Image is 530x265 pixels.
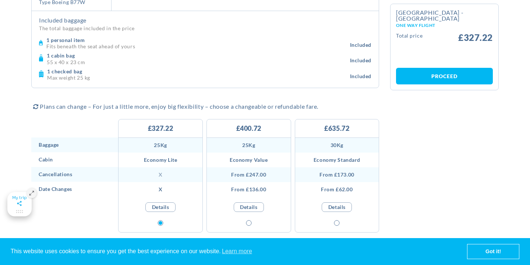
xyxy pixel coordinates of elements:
li: Date Changes [31,182,118,196]
li: Baggage [31,137,118,152]
h4: Included baggage [39,17,371,24]
span: This website uses cookies to ensure you get the best experience on our website. [11,246,467,257]
a: Details [322,202,352,212]
gamitee-floater-minimize-handle: Maximize [7,192,32,216]
li: Economy Value [207,153,291,167]
p: 55 x 40 x 23 cm [47,59,350,64]
li: x [119,182,202,197]
li: From £247.00 [207,167,291,182]
li: 25Kg [119,138,202,153]
small: Total Price [396,33,423,42]
h4: 1 personal item [46,37,350,43]
span: Included [350,73,371,80]
span: Included [350,57,371,64]
p: £400.72 [207,119,291,138]
h4: 1 checked bag [47,68,350,75]
iframe: PayPal Message 1 [396,48,493,60]
small: One way Flight [396,23,493,28]
li: Cancellations [31,167,118,182]
li: Economy Standard [295,153,379,167]
a: Details [145,202,176,212]
span: £327.22 [458,33,493,42]
li: From £62.00 [295,182,379,197]
li: From £173.00 [295,167,379,182]
h2: [GEOGRAPHIC_DATA] - [GEOGRAPHIC_DATA] [396,10,493,28]
a: Proceed [396,68,493,84]
span: Included [350,41,371,49]
li: x [119,167,202,182]
a: learn more about cookies [221,246,253,257]
li: Cabin [31,152,118,167]
li: 30Kg [295,138,379,153]
p: Max weight 25 kg [47,74,350,80]
span: Plans can change – For just a little more, enjoy big flexibility – choose a changeable or refunda... [40,103,318,110]
li: From £136.00 [207,182,291,197]
p: The total baggage included in the price [39,24,371,32]
p: £635.72 [295,119,379,138]
h4: 1 cabin bag [47,52,350,59]
li: Economy Lite [119,153,202,167]
p: Fits beneath the seat ahead of yours [46,43,350,49]
li: 25Kg [207,138,291,153]
a: dismiss cookie message [467,244,519,259]
span: N 1 [31,88,36,95]
a: Details [234,202,264,212]
p: £327.22 [119,119,202,138]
